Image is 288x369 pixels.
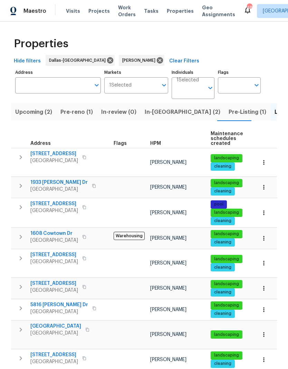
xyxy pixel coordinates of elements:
span: Hide filters [14,57,41,66]
span: 1 Selected [109,82,132,88]
span: [PERSON_NAME] [150,160,186,165]
span: Clear Filters [169,57,199,66]
span: Dallas-[GEOGRAPHIC_DATA] [49,57,108,64]
div: Dallas-[GEOGRAPHIC_DATA] [46,55,115,66]
span: [PERSON_NAME] [150,236,186,241]
span: Properties [14,40,68,47]
span: [GEOGRAPHIC_DATA] [30,157,78,164]
span: [GEOGRAPHIC_DATA] [30,308,88,315]
button: Clear Filters [166,55,202,68]
span: Maintenance schedules created [211,131,243,146]
span: cleaning [211,265,234,270]
span: Properties [167,8,194,14]
span: HPM [150,141,161,146]
div: 48 [247,4,252,11]
span: 1933 [PERSON_NAME] Dr [30,179,88,186]
span: Projects [88,8,110,14]
span: [GEOGRAPHIC_DATA] [30,237,78,244]
span: cleaning [211,239,234,245]
span: landscaping [211,302,242,308]
span: pool [211,201,226,207]
button: Hide filters [11,55,44,68]
span: [GEOGRAPHIC_DATA] [30,207,78,214]
span: [GEOGRAPHIC_DATA] [30,358,78,365]
span: Tasks [144,9,159,13]
span: [STREET_ADDRESS] [30,150,78,157]
span: [PERSON_NAME] [150,332,186,337]
span: In-review (0) [101,107,136,117]
span: [GEOGRAPHIC_DATA] [30,323,81,330]
label: Markets [104,70,169,74]
span: Visits [66,8,80,14]
span: cleaning [211,188,234,194]
span: Warehousing [114,232,145,240]
span: cleaning [211,361,234,367]
label: Address [15,70,101,74]
span: [STREET_ADDRESS] [30,351,78,358]
span: landscaping [211,180,242,186]
span: cleaning [211,311,234,317]
span: [PERSON_NAME] [150,307,186,312]
span: [GEOGRAPHIC_DATA] [30,258,78,265]
span: Maestro [23,8,46,14]
span: [GEOGRAPHIC_DATA] [30,287,78,294]
button: Open [159,80,169,90]
span: [PERSON_NAME] [150,357,186,362]
span: Flags [114,141,127,146]
label: Flags [218,70,261,74]
span: [STREET_ADDRESS] [30,200,78,207]
span: landscaping [211,352,242,358]
span: cleaning [211,218,234,224]
span: cleaning [211,163,234,169]
span: Pre-reno (1) [60,107,93,117]
span: [GEOGRAPHIC_DATA] [30,186,88,193]
span: landscaping [211,281,242,287]
span: [STREET_ADDRESS] [30,280,78,287]
span: landscaping [211,210,242,216]
button: Open [205,83,215,93]
span: 5816 [PERSON_NAME] Dr [30,301,88,308]
span: Geo Assignments [202,4,235,18]
span: In-[GEOGRAPHIC_DATA] (2) [145,107,220,117]
span: [PERSON_NAME] [150,261,186,266]
button: Open [252,80,261,90]
span: landscaping [211,231,242,237]
span: [STREET_ADDRESS] [30,251,78,258]
span: Work Orders [118,4,136,18]
span: [PERSON_NAME] [150,185,186,190]
label: Individuals [172,70,214,74]
span: [PERSON_NAME] [122,57,158,64]
div: [PERSON_NAME] [119,55,164,66]
span: 1 Selected [176,77,199,83]
button: Open [92,80,102,90]
span: landscaping [211,155,242,161]
span: landscaping [211,256,242,262]
span: [PERSON_NAME] [150,210,186,215]
span: Address [30,141,51,146]
span: Pre-Listing (1) [229,107,266,117]
span: [GEOGRAPHIC_DATA] [30,330,81,337]
span: 1608 Cowtown Dr [30,230,78,237]
span: cleaning [211,289,234,295]
span: Upcoming (2) [15,107,52,117]
span: landscaping [211,332,242,338]
span: [PERSON_NAME] [150,286,186,291]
